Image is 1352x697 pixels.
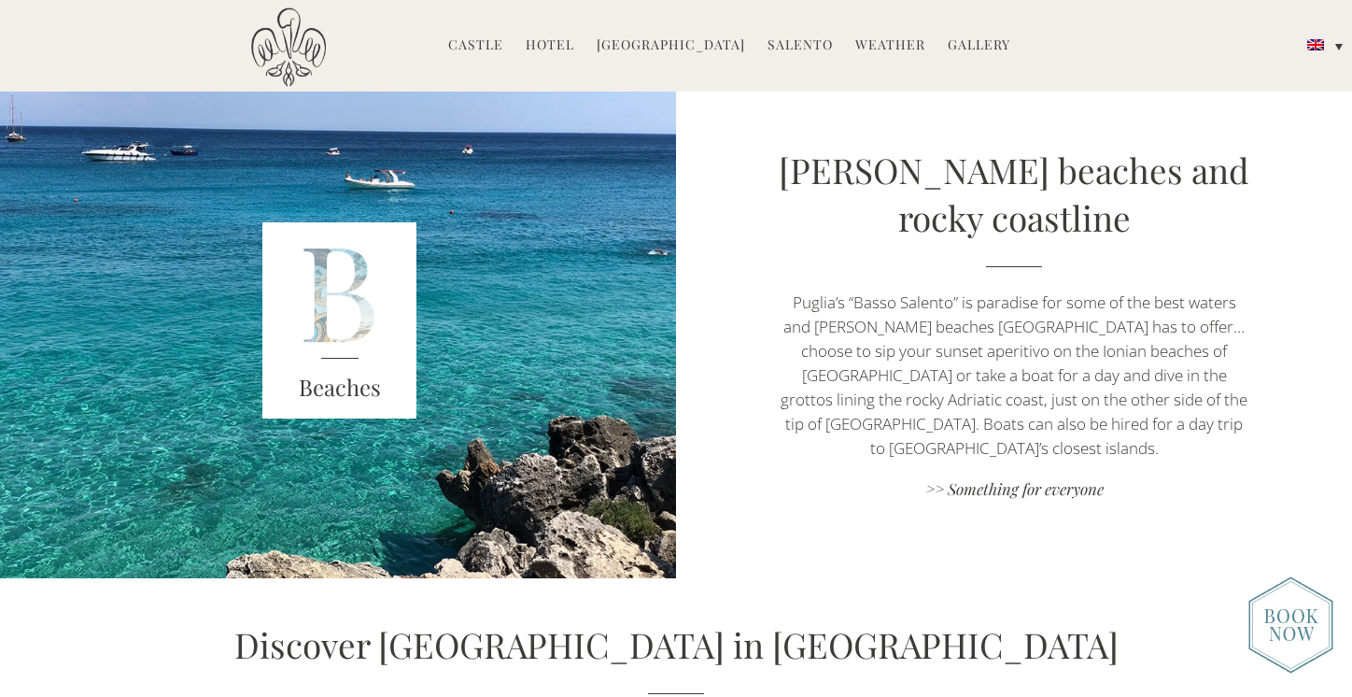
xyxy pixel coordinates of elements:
a: Gallery [948,36,1010,57]
a: Salento [768,36,833,57]
img: Castello di Ugento [251,7,326,87]
img: B_letter_blue.png [262,222,417,419]
a: Hotel [526,36,574,57]
img: new-booknow.png [1248,576,1333,674]
h3: Beaches [262,371,417,405]
a: >> Something for everyone [778,478,1251,504]
h2: Discover [GEOGRAPHIC_DATA] in [GEOGRAPHIC_DATA] [218,620,1134,694]
a: Castle [448,36,503,57]
img: English [1307,39,1324,50]
a: Weather [855,36,925,57]
a: [GEOGRAPHIC_DATA] [597,36,745,57]
p: Puglia’s “Basso Salento” is paradise for some of the best waters and [PERSON_NAME] beaches [GEOGR... [778,291,1251,461]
